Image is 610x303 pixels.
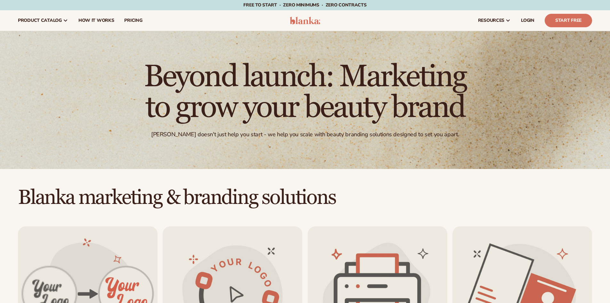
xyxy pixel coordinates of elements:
[545,14,592,27] a: Start Free
[78,18,114,23] span: How It Works
[243,2,366,8] span: Free to start · ZERO minimums · ZERO contracts
[119,10,147,31] a: pricing
[129,62,481,123] h1: Beyond launch: Marketing to grow your beauty brand
[290,17,320,24] img: logo
[151,131,459,138] div: [PERSON_NAME] doesn't just help you start - we help you scale with beauty branding solutions desi...
[478,18,504,23] span: resources
[18,18,62,23] span: product catalog
[124,18,142,23] span: pricing
[473,10,516,31] a: resources
[521,18,534,23] span: LOGIN
[13,10,73,31] a: product catalog
[73,10,119,31] a: How It Works
[516,10,540,31] a: LOGIN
